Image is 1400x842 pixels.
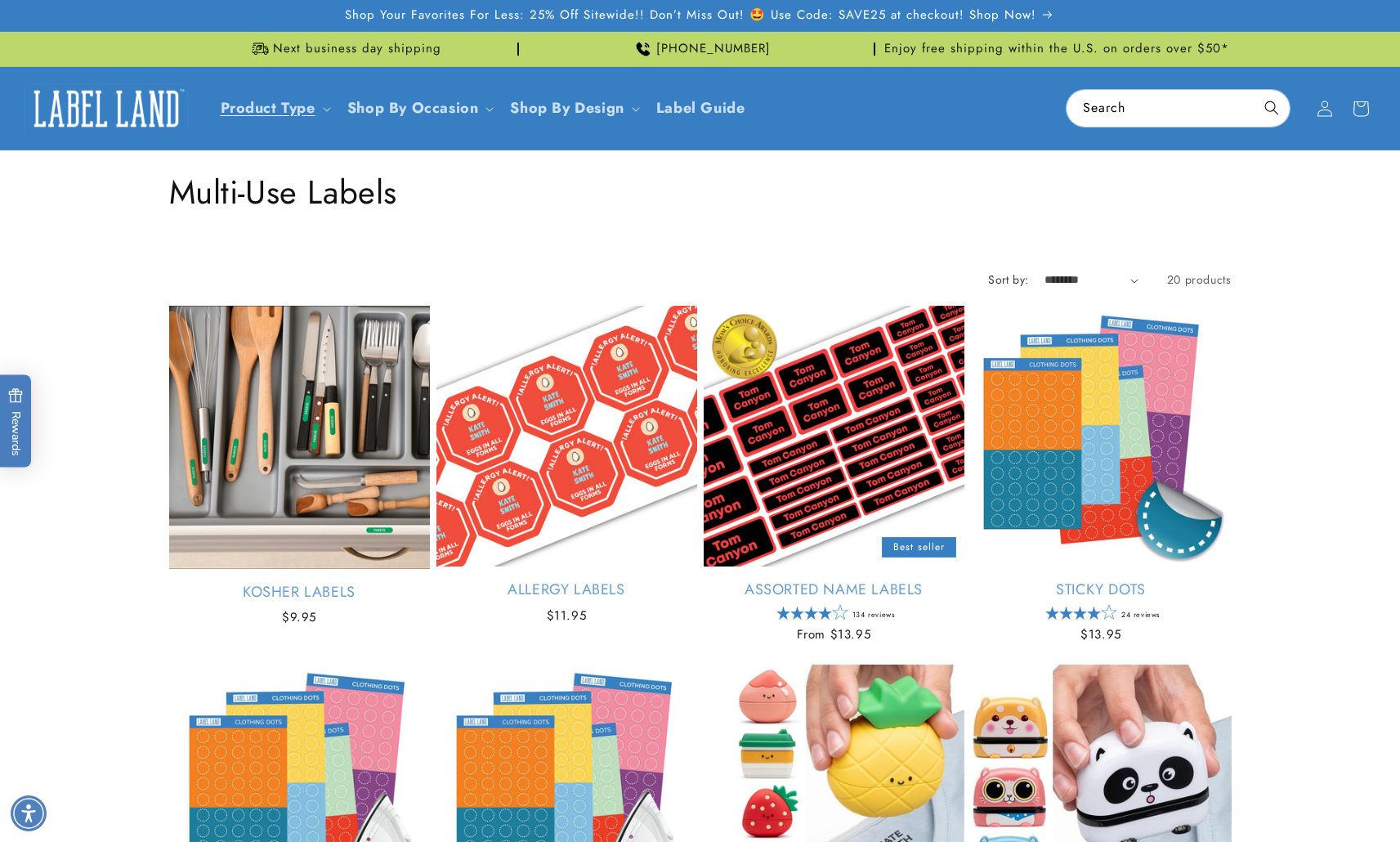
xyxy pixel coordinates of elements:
[1254,90,1290,126] button: Search
[1057,765,1384,826] iframe: Gorgias Floating Chat
[8,388,24,456] span: Rewards
[169,583,430,602] a: Kosher Labels
[656,41,771,57] span: [PHONE_NUMBER]
[1167,271,1232,288] span: 20 products
[882,32,1232,66] div: Announcement
[704,580,964,599] a: Assorted Name Labels
[884,41,1229,57] span: Enjoy free shipping within the U.S. on orders over $50*
[11,795,47,831] div: Accessibility Menu
[345,7,1036,24] span: Shop Your Favorites For Less: 25% Off Sitewide!! Don’t Miss Out! 🤩 Use Code: SAVE25 at checkout! ...
[211,89,338,128] summary: Product Type
[19,77,195,140] a: Label Land
[169,171,1232,213] h1: Multi-Use Labels
[347,99,479,118] span: Shop By Occasion
[971,580,1232,599] a: Sticky Dots
[526,32,875,66] div: Announcement
[221,97,315,119] a: Product Type
[510,97,624,119] a: Shop By Design
[169,32,519,66] div: Announcement
[338,89,501,128] summary: Shop By Occasion
[273,41,441,57] span: Next business day shipping
[646,89,755,128] a: Label Guide
[656,99,745,118] span: Label Guide
[25,83,188,134] img: Label Land
[988,271,1028,288] label: Sort by:
[436,580,697,599] a: Allergy Labels
[500,89,646,128] summary: Shop By Design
